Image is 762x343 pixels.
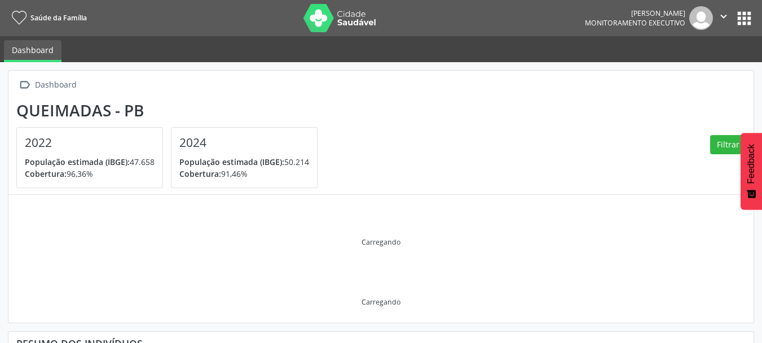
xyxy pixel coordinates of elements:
[689,6,713,30] img: img
[179,136,309,150] h4: 2024
[741,133,762,210] button: Feedback - Mostrar pesquisa
[16,77,78,93] a:  Dashboard
[179,168,221,179] span: Cobertura:
[25,168,67,179] span: Cobertura:
[585,8,685,18] div: [PERSON_NAME]
[362,237,400,247] div: Carregando
[734,8,754,28] button: apps
[746,144,756,184] span: Feedback
[33,77,78,93] div: Dashboard
[717,10,730,23] i: 
[585,18,685,28] span: Monitoramento Executivo
[362,297,400,307] div: Carregando
[30,13,87,23] span: Saúde da Família
[179,168,309,180] p: 91,46%
[16,77,33,93] i: 
[179,157,284,167] span: População estimada (IBGE):
[25,136,155,150] h4: 2022
[25,156,155,168] p: 47.658
[713,6,734,30] button: 
[179,156,309,168] p: 50.214
[8,8,87,27] a: Saúde da Família
[25,157,130,167] span: População estimada (IBGE):
[710,135,746,154] button: Filtrar
[16,101,325,120] div: Queimadas - PB
[4,40,61,62] a: Dashboard
[25,168,155,180] p: 96,36%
